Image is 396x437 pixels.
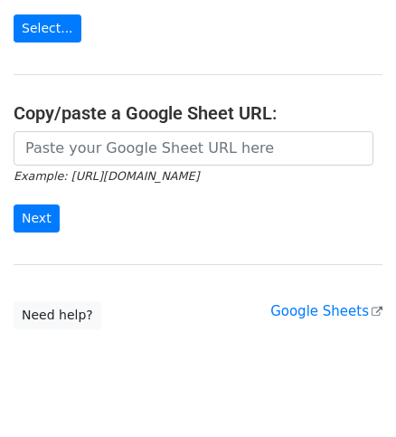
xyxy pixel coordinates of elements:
[14,301,101,329] a: Need help?
[14,131,373,166] input: Paste your Google Sheet URL here
[14,169,199,183] small: Example: [URL][DOMAIN_NAME]
[14,14,81,43] a: Select...
[14,102,382,124] h4: Copy/paste a Google Sheet URL:
[14,204,60,233] input: Next
[306,350,396,437] div: Widget de chat
[270,303,382,319] a: Google Sheets
[306,350,396,437] iframe: Chat Widget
